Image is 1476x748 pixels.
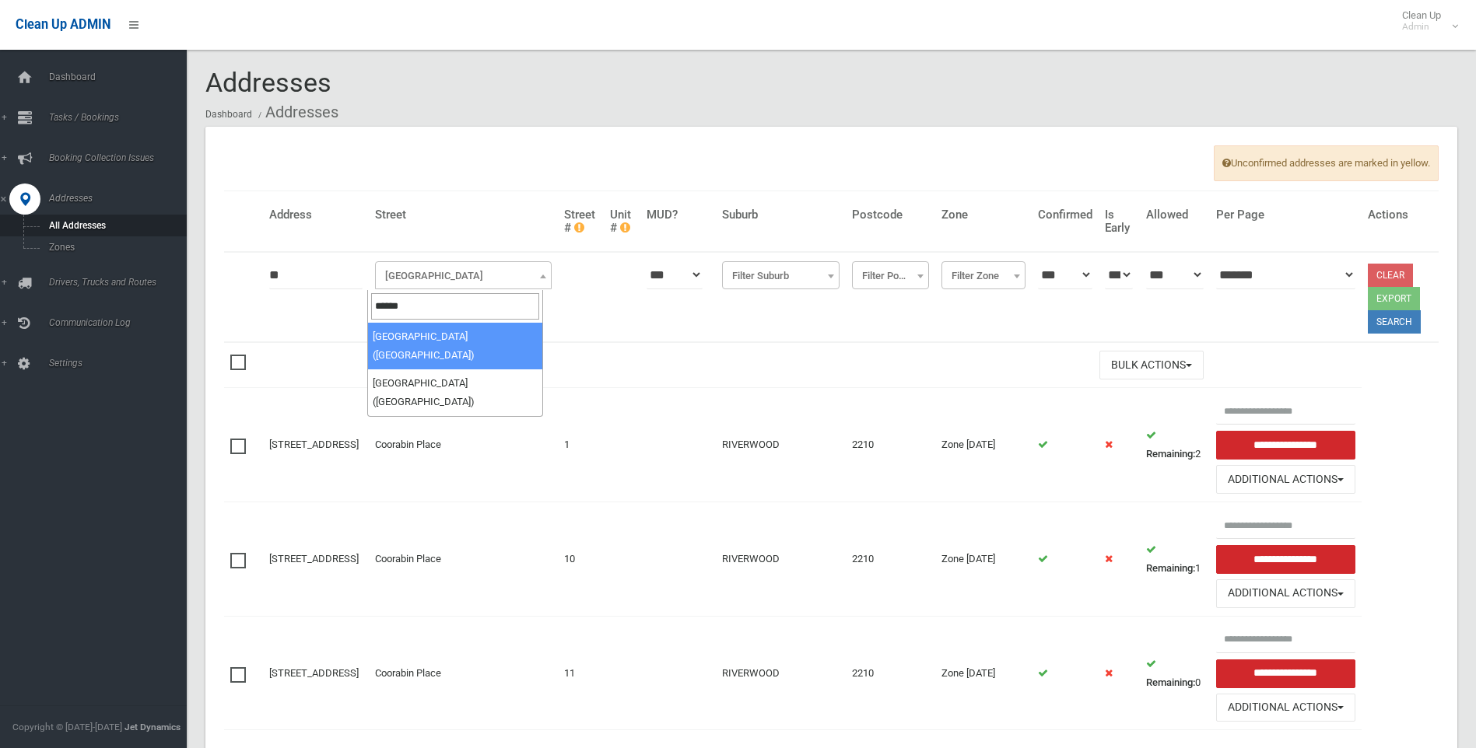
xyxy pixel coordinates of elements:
[1146,448,1195,460] strong: Remaining:
[269,553,359,564] a: [STREET_ADDRESS]
[1140,502,1209,617] td: 1
[1368,264,1413,287] a: Clear
[269,208,363,222] h4: Address
[124,722,181,732] strong: Jet Dynamics
[846,616,935,730] td: 2210
[44,72,198,82] span: Dashboard
[941,261,1025,289] span: Filter Zone
[375,261,552,289] span: Filter Street
[1394,9,1457,33] span: Clean Up
[1105,208,1134,234] h4: Is Early
[269,667,359,679] a: [STREET_ADDRESS]
[1146,676,1195,688] strong: Remaining:
[1146,562,1195,574] strong: Remaining:
[1216,465,1355,494] button: Additional Actions
[44,317,198,328] span: Communication Log
[935,616,1032,730] td: Zone [DATE]
[375,208,552,222] h4: Street
[1216,208,1355,222] h4: Per Page
[558,616,604,730] td: 11
[722,208,840,222] h4: Suburb
[379,265,548,287] span: Filter Street
[1214,145,1439,181] span: Unconfirmed addresses are marked in yellow.
[941,208,1025,222] h4: Zone
[716,388,846,502] td: RIVERWOOD
[722,261,840,289] span: Filter Suburb
[1402,21,1441,33] small: Admin
[852,261,929,289] span: Filter Postcode
[1146,208,1203,222] h4: Allowed
[1216,579,1355,608] button: Additional Actions
[1368,310,1421,334] button: Search
[846,502,935,617] td: 2210
[846,388,935,502] td: 2210
[558,388,604,502] td: 1
[269,439,359,450] a: [STREET_ADDRESS]
[716,616,846,730] td: RIVERWOOD
[44,193,198,204] span: Addresses
[1216,694,1355,722] button: Additional Actions
[44,358,198,369] span: Settings
[610,208,633,234] h4: Unit #
[254,98,338,127] li: Addresses
[369,616,558,730] td: Coorabin Place
[647,208,710,222] h4: MUD?
[852,208,929,222] h4: Postcode
[558,502,604,617] td: 10
[1140,616,1209,730] td: 0
[205,67,331,98] span: Addresses
[935,502,1032,617] td: Zone [DATE]
[368,323,543,369] li: [GEOGRAPHIC_DATA] ([GEOGRAPHIC_DATA])
[12,722,122,732] span: Copyright © [DATE]-[DATE]
[1038,208,1092,222] h4: Confirmed
[1368,208,1432,222] h4: Actions
[44,112,198,123] span: Tasks / Bookings
[44,152,198,163] span: Booking Collection Issues
[726,265,836,287] span: Filter Suburb
[369,388,558,502] td: Coorabin Place
[564,208,598,234] h4: Street #
[368,369,543,416] li: [GEOGRAPHIC_DATA] ([GEOGRAPHIC_DATA])
[1140,388,1209,502] td: 2
[369,502,558,617] td: Coorabin Place
[935,388,1032,502] td: Zone [DATE]
[44,277,198,288] span: Drivers, Trucks and Routes
[16,17,110,32] span: Clean Up ADMIN
[945,265,1022,287] span: Filter Zone
[856,265,925,287] span: Filter Postcode
[1368,287,1420,310] button: Export
[716,502,846,617] td: RIVERWOOD
[44,242,185,253] span: Zones
[44,220,185,231] span: All Addresses
[205,109,252,120] a: Dashboard
[1099,351,1204,379] button: Bulk Actions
